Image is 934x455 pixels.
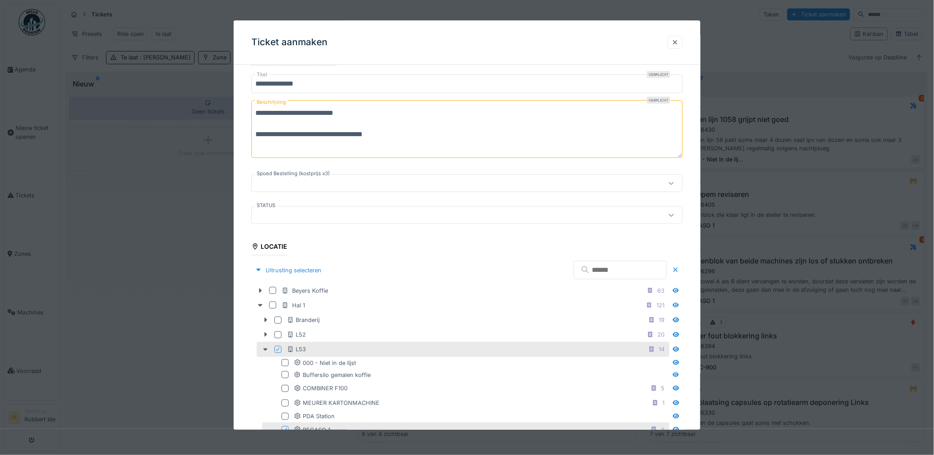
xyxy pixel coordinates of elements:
div: Locatie [251,240,288,255]
label: STATUS [255,202,277,210]
div: Hal 1 [281,301,305,310]
div: Verplicht [647,97,670,104]
label: Spoed Bestelling (kostprijs x3) [255,170,332,178]
div: Algemene informatie [251,51,337,66]
label: Titel [255,71,269,78]
div: 5 [661,384,664,392]
div: 000 - Niet in de lijst [294,359,356,367]
div: COMBINER F100 [294,384,348,392]
div: PEGASO 1 [294,426,330,434]
div: 63 [657,286,664,295]
div: 121 [657,301,664,310]
label: Beschrijving [255,97,288,108]
div: Branderij [287,316,320,324]
div: 14 [659,345,664,354]
div: Beyers Koffie [281,286,328,295]
div: MEURER KARTONMACHINE [294,399,379,407]
div: Buffersilo gemalen koffie [294,371,371,379]
div: 20 [657,330,664,339]
div: 1 [662,399,664,407]
div: Verplicht [647,71,670,78]
div: Uitrusting selecteren [251,264,325,276]
div: 19 [659,316,664,324]
div: L52 [287,330,306,339]
div: 3 [661,426,664,434]
div: PDA Station [294,412,335,421]
div: L53 [287,345,306,354]
h3: Ticket aanmaken [251,37,328,48]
